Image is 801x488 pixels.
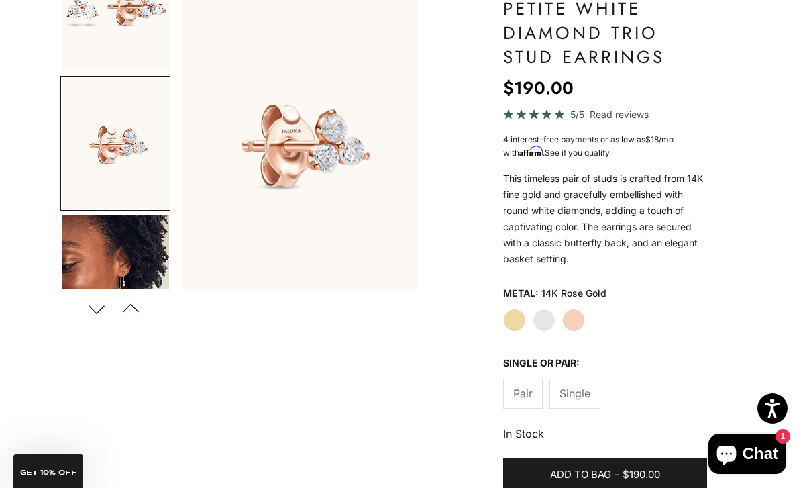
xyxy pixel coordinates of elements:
[545,148,610,158] a: See if you qualify - Learn more about Affirm Financing (opens in modal)
[513,385,533,402] span: Pair
[550,467,611,483] span: Add to bag
[62,215,169,348] img: #YellowGold #RoseGold #WhiteGold
[541,283,606,303] variant-option-value: 14K Rose Gold
[503,107,708,122] a: 5/5 Read reviews
[20,469,77,476] span: GET 10% Off
[60,214,170,350] button: Go to item 8
[503,353,580,373] legend: Single or Pair:
[503,283,539,303] legend: Metal:
[60,76,170,211] button: Go to item 7
[503,75,574,101] sale-price: $190.00
[559,385,590,402] span: Single
[503,134,674,158] span: 4 interest-free payments or as low as /mo with .
[503,425,708,442] p: In Stock
[704,434,790,477] inbox-online-store-chat: Shopify online store chat
[519,146,543,156] span: Affirm
[503,170,708,267] p: This timeless pair of studs is crafted from 14K fine gold and gracefully embellished with round w...
[645,134,659,144] span: $18
[570,107,584,122] span: 5/5
[62,77,169,209] img: #RoseGold
[623,467,660,483] span: $190.00
[13,454,83,488] div: GET 10% Off
[590,107,649,122] span: Read reviews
